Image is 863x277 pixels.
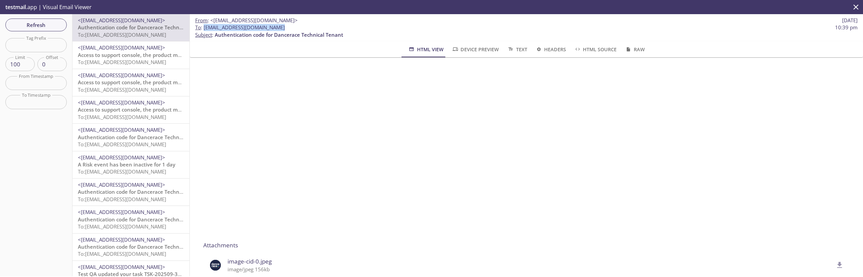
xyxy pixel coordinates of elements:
button: delete [831,257,848,274]
span: HTML Source [574,45,617,54]
span: Access to support console, the product management tool [78,79,217,86]
span: To: [EMAIL_ADDRESS][DOMAIN_NAME] [78,223,166,230]
span: <[EMAIL_ADDRESS][DOMAIN_NAME]> [78,72,165,79]
span: <[EMAIL_ADDRESS][DOMAIN_NAME]> [78,44,165,51]
span: Authentication code for Dancerace Technical Tenant [215,31,343,38]
span: Authentication code for Dancerace Technical Tenant [78,24,206,31]
div: <[EMAIL_ADDRESS][DOMAIN_NAME]>Access to support console, the product management toolTo:[EMAIL_ADD... [72,96,189,123]
span: Text [507,45,527,54]
span: From [195,17,208,24]
span: <[EMAIL_ADDRESS][DOMAIN_NAME]> [210,17,298,24]
div: <[EMAIL_ADDRESS][DOMAIN_NAME]>Authentication code for Dancerace Technical TenantTo:[EMAIL_ADDRESS... [72,124,189,151]
span: <[EMAIL_ADDRESS][DOMAIN_NAME]> [78,154,165,161]
p: image/jpeg 156kb [228,266,833,273]
span: Refresh [11,21,61,29]
div: <[EMAIL_ADDRESS][DOMAIN_NAME]>Authentication code for Dancerace Technical TenantTo:[EMAIL_ADDRESS... [72,206,189,233]
a: delete [831,261,844,268]
span: A Risk event has been inactive for 1 day [78,161,175,168]
span: Access to support console, the product management tool [78,52,217,58]
span: 10:39 pm [835,24,858,31]
div: <[EMAIL_ADDRESS][DOMAIN_NAME]>Access to support console, the product management toolTo:[EMAIL_ADD... [72,41,189,68]
div: <[EMAIL_ADDRESS][DOMAIN_NAME]>Authentication code for Dancerace Technical TenantTo:[EMAIL_ADDRESS... [72,179,189,206]
span: image-cid-0.jpeg [228,257,833,266]
span: HTML View [408,45,443,54]
span: Subject [195,31,212,38]
span: Headers [535,45,566,54]
div: <[EMAIL_ADDRESS][DOMAIN_NAME]>Authentication code for Dancerace Technical TenantTo:[EMAIL_ADDRESS... [72,234,189,260]
span: <[EMAIL_ADDRESS][DOMAIN_NAME]> [78,264,165,270]
span: <[EMAIL_ADDRESS][DOMAIN_NAME]> [78,209,165,215]
span: To: [EMAIL_ADDRESS][DOMAIN_NAME] [78,168,166,175]
span: To: [EMAIL_ADDRESS][DOMAIN_NAME] [78,250,166,257]
p: : [195,24,858,38]
div: <[EMAIL_ADDRESS][DOMAIN_NAME]>Access to support console, the product management toolTo:[EMAIL_ADD... [72,69,189,96]
img: image-cid-0.jpeg [209,258,222,272]
span: Authentication code for Dancerace Technical Tenant [78,243,206,250]
span: Authentication code for Dancerace Technical Tenant [78,188,206,195]
span: <[EMAIL_ADDRESS][DOMAIN_NAME]> [78,236,165,243]
span: <[EMAIL_ADDRESS][DOMAIN_NAME]> [78,126,165,133]
span: To: [EMAIL_ADDRESS][DOMAIN_NAME] [78,31,166,38]
span: Authentication code for Dancerace Technical Tenant [78,134,206,141]
span: To: [EMAIL_ADDRESS][DOMAIN_NAME] [78,59,166,65]
span: To: [EMAIL_ADDRESS][DOMAIN_NAME] [78,196,166,203]
span: Raw [625,45,645,54]
button: Refresh [5,19,67,31]
span: [DATE] [842,17,858,24]
span: : [195,17,298,24]
span: <[EMAIL_ADDRESS][DOMAIN_NAME]> [78,17,165,24]
span: Authentication code for Dancerace Technical Tenant [78,216,206,223]
span: Device Preview [452,45,499,54]
span: Access to support console, the product management tool [78,106,217,113]
div: <[EMAIL_ADDRESS][DOMAIN_NAME]>A Risk event has been inactive for 1 dayTo:[EMAIL_ADDRESS][DOMAIN_N... [72,151,189,178]
p: Attachments [203,241,850,250]
span: testmail [5,3,26,11]
span: To: [EMAIL_ADDRESS][DOMAIN_NAME] [78,114,166,120]
span: <[EMAIL_ADDRESS][DOMAIN_NAME]> [78,181,165,188]
span: To: [EMAIL_ADDRESS][DOMAIN_NAME] [78,86,166,93]
div: <[EMAIL_ADDRESS][DOMAIN_NAME]>Authentication code for Dancerace Technical TenantTo:[EMAIL_ADDRESS... [72,14,189,41]
span: To: [EMAIL_ADDRESS][DOMAIN_NAME] [78,141,166,148]
span: : [EMAIL_ADDRESS][DOMAIN_NAME] [195,24,285,31]
span: To [195,24,201,31]
span: <[EMAIL_ADDRESS][DOMAIN_NAME]> [78,99,165,106]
